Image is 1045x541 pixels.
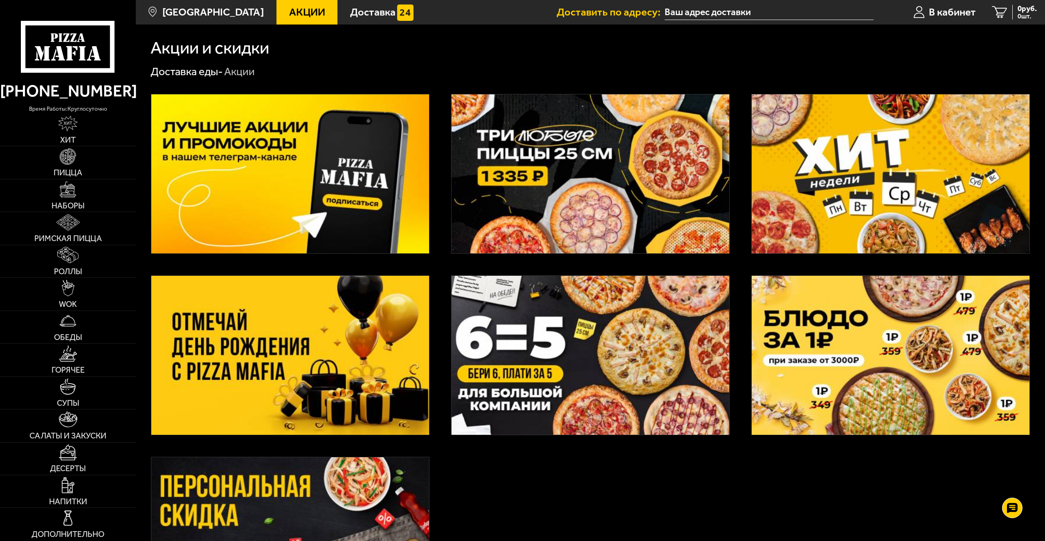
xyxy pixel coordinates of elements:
[52,366,85,374] span: Горячее
[54,333,82,342] span: Обеды
[50,465,86,473] span: Десерты
[350,7,396,18] span: Доставка
[665,5,874,20] span: Санкт-Петербург, Гражданский проспект, 129к3
[49,498,87,506] span: Напитки
[31,530,104,539] span: Дополнительно
[151,39,269,57] h1: Акции и скидки
[151,65,223,78] a: Доставка еды-
[162,7,264,18] span: [GEOGRAPHIC_DATA]
[54,268,82,276] span: Роллы
[59,300,77,309] span: WOK
[52,202,85,210] span: Наборы
[224,65,255,79] div: Акции
[34,235,102,243] span: Римская пицца
[57,399,79,407] span: Супы
[289,7,325,18] span: Акции
[1018,5,1037,13] span: 0 руб.
[54,169,82,177] span: Пицца
[557,7,665,18] span: Доставить по адресу:
[60,136,76,144] span: Хит
[929,7,976,18] span: В кабинет
[29,432,106,440] span: Салаты и закуски
[1018,13,1037,20] span: 0 шт.
[397,4,414,21] img: 15daf4d41897b9f0e9f617042186c801.svg
[665,5,874,20] input: Ваш адрес доставки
